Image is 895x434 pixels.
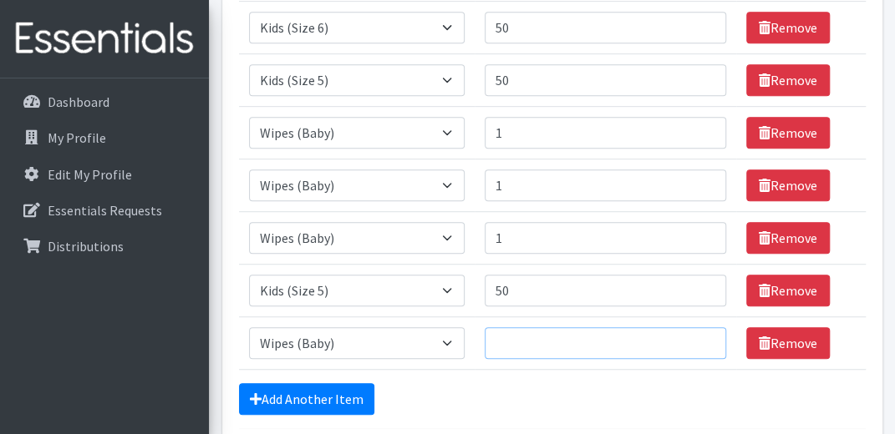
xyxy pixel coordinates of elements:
a: Remove [746,64,830,96]
a: Dashboard [7,85,202,119]
p: Edit My Profile [48,166,132,183]
a: Distributions [7,230,202,263]
a: Remove [746,275,830,306]
a: Remove [746,12,830,43]
p: Essentials Requests [48,202,162,219]
a: Remove [746,327,830,359]
a: My Profile [7,121,202,154]
a: Essentials Requests [7,194,202,227]
a: Remove [746,117,830,149]
p: Dashboard [48,93,109,110]
p: My Profile [48,129,106,146]
a: Remove [746,169,830,201]
a: Remove [746,222,830,254]
a: Add Another Item [239,383,374,415]
a: Edit My Profile [7,158,202,191]
img: HumanEssentials [7,11,202,67]
p: Distributions [48,238,124,255]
